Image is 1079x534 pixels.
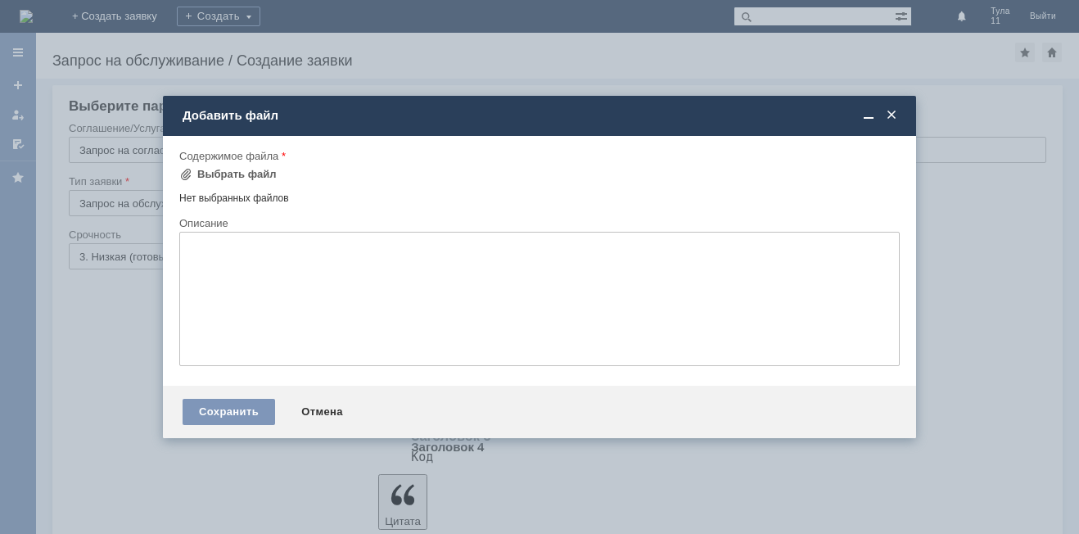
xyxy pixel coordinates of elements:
[179,186,900,205] div: Нет выбранных файлов
[197,168,277,181] div: Выбрать файл
[183,108,900,123] div: Добавить файл
[860,108,877,123] span: Свернуть (Ctrl + M)
[883,108,900,123] span: Закрыть
[179,218,896,229] div: Описание
[7,7,239,20] div: Здравствуйте!
[179,151,896,161] div: Содержимое файла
